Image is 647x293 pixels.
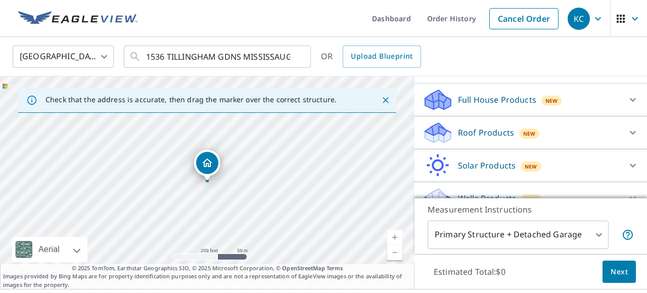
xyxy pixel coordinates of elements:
a: Terms [327,264,343,272]
a: OpenStreetMap [282,264,325,272]
p: Solar Products [458,159,516,172]
div: Aerial [35,237,63,262]
p: Walls Products [458,192,516,204]
img: EV Logo [18,11,137,26]
a: Cancel Order [489,8,559,29]
p: Roof Products [458,127,514,139]
div: Aerial [12,237,87,262]
a: Current Level 17, Zoom Out [387,245,402,260]
span: New [525,162,537,171]
p: Estimated Total: $0 [426,261,514,283]
span: New [525,195,538,203]
button: Close [379,94,392,107]
span: Your report will include the primary structure and a detached garage if one exists. [622,229,634,241]
span: New [523,130,536,138]
p: Full House Products [458,94,536,106]
div: Full House ProductsNew [423,88,639,112]
div: OR [321,46,421,68]
div: Roof ProductsNew [423,120,639,145]
div: Primary Structure + Detached Garage [428,221,609,249]
div: Solar ProductsNew [423,153,639,178]
div: KC [568,8,590,30]
p: Check that the address is accurate, then drag the marker over the correct structure. [45,95,337,104]
span: Next [611,266,628,278]
div: Dropped pin, building 1, Residential property, 1536 TILLINGHAM GDNS MISSISSAUGA ON L5M3J3 [194,150,220,181]
button: Next [603,261,636,283]
input: Search by address or latitude-longitude [146,43,290,71]
span: Upload Blueprint [351,50,412,63]
span: © 2025 TomTom, Earthstar Geographics SIO, © 2025 Microsoft Corporation, © [72,264,343,273]
div: Walls ProductsNew [423,186,639,211]
div: [GEOGRAPHIC_DATA] [13,43,114,71]
p: Measurement Instructions [428,203,634,216]
span: New [545,97,558,105]
a: Current Level 17, Zoom In [387,230,402,245]
a: Upload Blueprint [343,46,421,68]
